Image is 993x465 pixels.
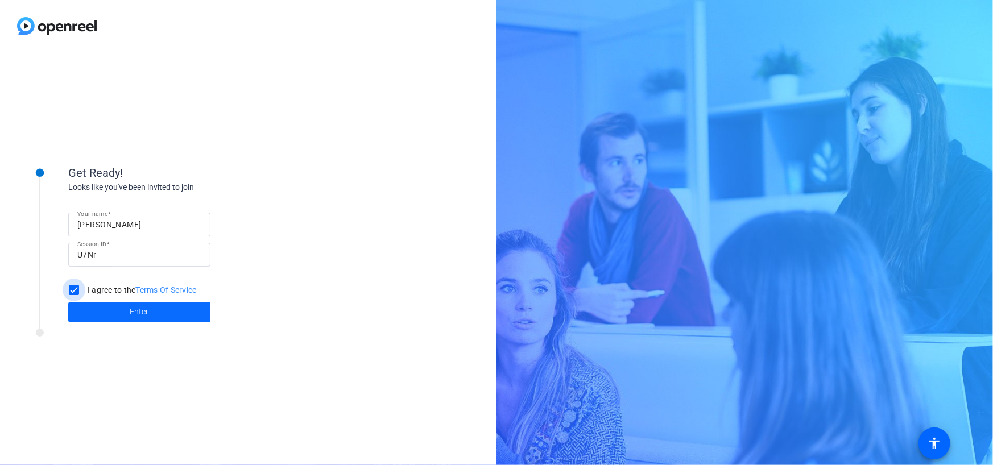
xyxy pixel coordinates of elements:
[77,240,106,247] mat-label: Session ID
[77,210,107,217] mat-label: Your name
[136,285,197,294] a: Terms Of Service
[85,284,197,296] label: I agree to the
[68,302,210,322] button: Enter
[68,181,296,193] div: Looks like you've been invited to join
[68,164,296,181] div: Get Ready!
[928,437,941,450] mat-icon: accessibility
[130,306,149,318] span: Enter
